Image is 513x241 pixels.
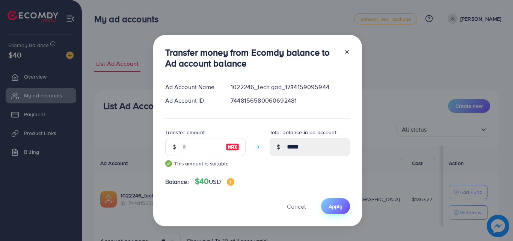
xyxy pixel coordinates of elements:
label: Total balance in ad account [270,129,336,136]
img: image [227,178,234,186]
div: 7448156580060692481 [225,96,356,105]
div: Ad Account ID [159,96,225,105]
span: Balance: [165,177,189,186]
h4: $40 [195,177,234,186]
button: Apply [321,198,350,214]
img: image [226,142,239,152]
button: Cancel [278,198,315,214]
small: This amount is suitable [165,160,246,167]
div: Ad Account Name [159,83,225,91]
span: Apply [329,203,343,210]
span: USD [209,177,220,186]
h3: Transfer money from Ecomdy balance to Ad account balance [165,47,338,69]
span: Cancel [287,202,306,211]
div: 1022246_tech gad_1734159095944 [225,83,356,91]
img: guide [165,160,172,167]
label: Transfer amount [165,129,205,136]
